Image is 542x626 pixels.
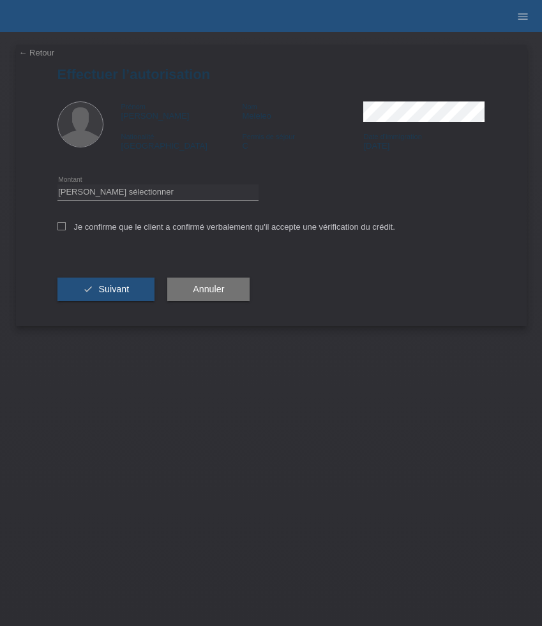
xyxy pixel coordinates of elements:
[242,131,363,151] div: C
[363,131,485,151] div: [DATE]
[167,278,250,302] button: Annuler
[57,66,485,82] h1: Effectuer l’autorisation
[363,133,421,140] span: Date d'immigration
[193,284,224,294] span: Annuler
[121,131,243,151] div: [GEOGRAPHIC_DATA]
[121,103,146,110] span: Prénom
[516,10,529,23] i: menu
[121,101,243,121] div: [PERSON_NAME]
[19,48,55,57] a: ← Retour
[242,103,257,110] span: Nom
[57,278,155,302] button: check Suivant
[242,133,295,140] span: Permis de séjour
[57,222,395,232] label: Je confirme que le client a confirmé verbalement qu'il accepte une vérification du crédit.
[242,101,363,121] div: Meleleo
[510,12,536,20] a: menu
[83,284,93,294] i: check
[121,133,154,140] span: Nationalité
[98,284,129,294] span: Suivant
